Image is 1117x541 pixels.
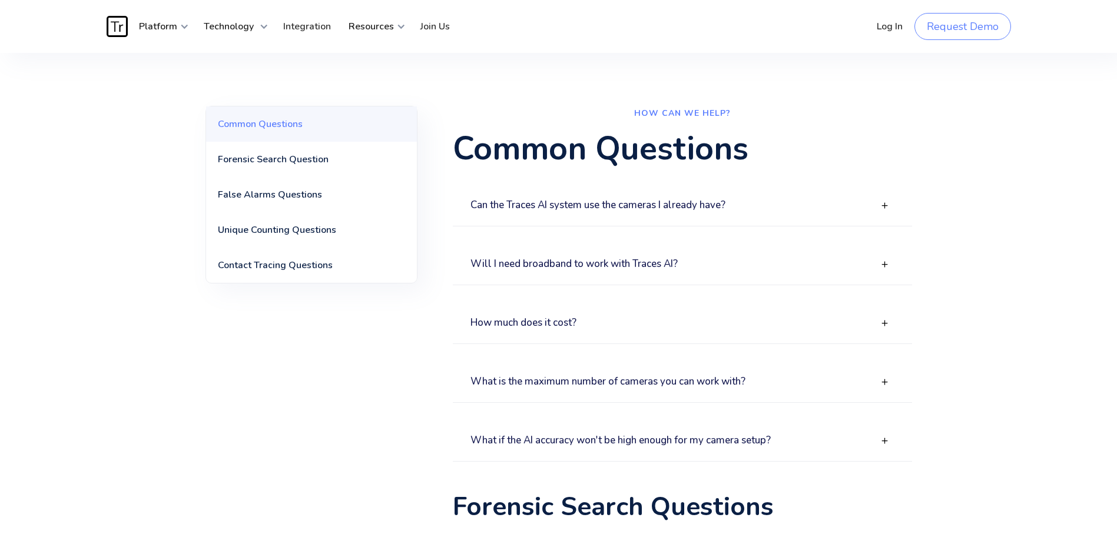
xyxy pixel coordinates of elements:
[130,9,189,44] div: Platform
[453,126,748,171] strong: Common Questions
[914,13,1011,40] a: Request Demo
[470,200,725,211] h3: Can the Traces AI system use the cameras I already have?
[340,9,406,44] div: Resources
[453,489,774,525] strong: Forensic Search Questions
[868,9,912,44] a: Log In
[107,16,128,37] img: Traces Logo
[470,259,678,270] h3: Will I need broadband to work with Traces AI?
[470,435,771,446] h3: What if the AI accuracy won't be high enough for my camera setup?
[535,106,830,121] p: HOW CAN WE HELP?
[880,319,889,328] img: OPEN
[204,20,254,33] strong: Technology
[139,20,177,33] strong: Platform
[195,9,269,44] div: Technology
[206,142,417,177] a: Forensic Search Question
[206,177,417,212] a: False Alarms Questions
[412,9,459,44] a: Join Us
[349,20,394,33] strong: Resources
[206,248,417,283] a: Contact Tracing Questions
[107,16,130,37] a: home
[206,212,417,248] a: Unique Counting Questions
[470,318,576,329] h3: How much does it cost?
[880,436,889,445] img: OPEN
[880,201,889,210] img: OPEN
[206,106,417,142] a: Common Questions
[880,260,889,269] img: OPEN
[880,378,889,386] img: OPEN
[470,376,745,388] h3: What is the maximum number of cameras you can work with?
[274,9,340,44] a: Integration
